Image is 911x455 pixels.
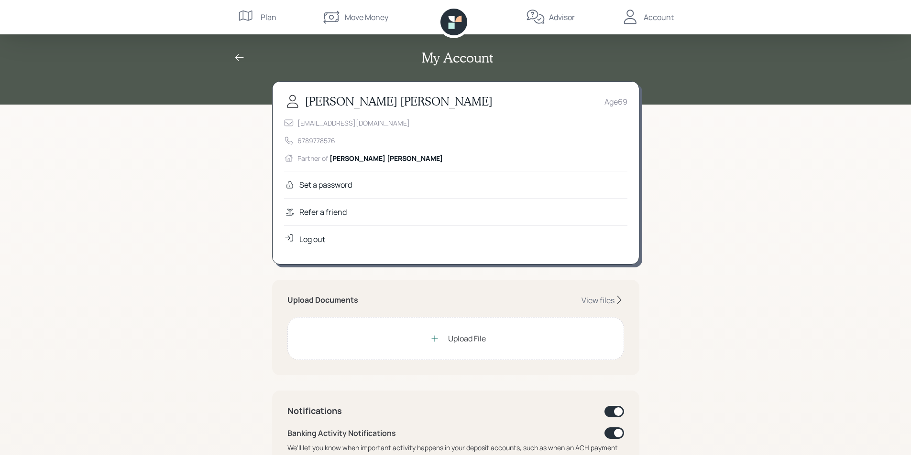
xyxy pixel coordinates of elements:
[297,153,443,163] div: Partner of
[582,295,615,306] div: View files
[287,296,358,305] h5: Upload Documents
[287,406,342,416] h4: Notifications
[549,11,575,23] div: Advisor
[299,233,325,245] div: Log out
[287,427,396,439] div: Banking Activity Notifications
[305,95,493,108] h3: [PERSON_NAME] [PERSON_NAME]
[261,11,276,23] div: Plan
[299,206,347,218] div: Refer a friend
[297,136,335,146] div: 6789778576
[329,154,443,163] span: [PERSON_NAME] [PERSON_NAME]
[299,179,352,190] div: Set a password
[297,118,410,128] div: [EMAIL_ADDRESS][DOMAIN_NAME]
[644,11,674,23] div: Account
[345,11,388,23] div: Move Money
[422,50,493,66] h2: My Account
[448,333,486,344] div: Upload File
[604,96,627,107] div: Age 69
